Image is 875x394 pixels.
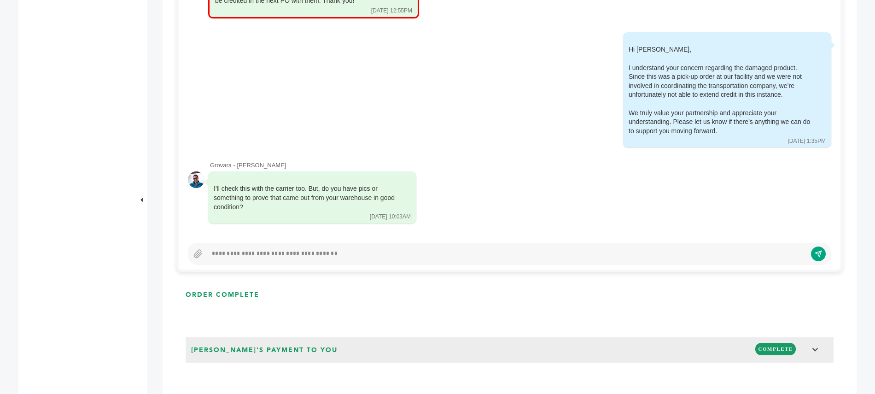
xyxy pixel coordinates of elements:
div: [DATE] 10:03AM [370,213,411,221]
span: [PERSON_NAME]'s Payment to You [188,343,340,358]
div: Hi [PERSON_NAME], I understand your concern regarding the damaged product. Since this was a pick-... [629,45,813,135]
span: COMPLETE [755,343,796,355]
div: I'll check this with the carrier too. But, do you have pics or something to prove that came out f... [214,184,398,212]
div: [DATE] 12:55PM [371,7,412,15]
div: [DATE] 1:35PM [788,137,826,145]
div: Grovara - [PERSON_NAME] [210,161,831,170]
h3: ORDER COMPLETE [186,290,259,300]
